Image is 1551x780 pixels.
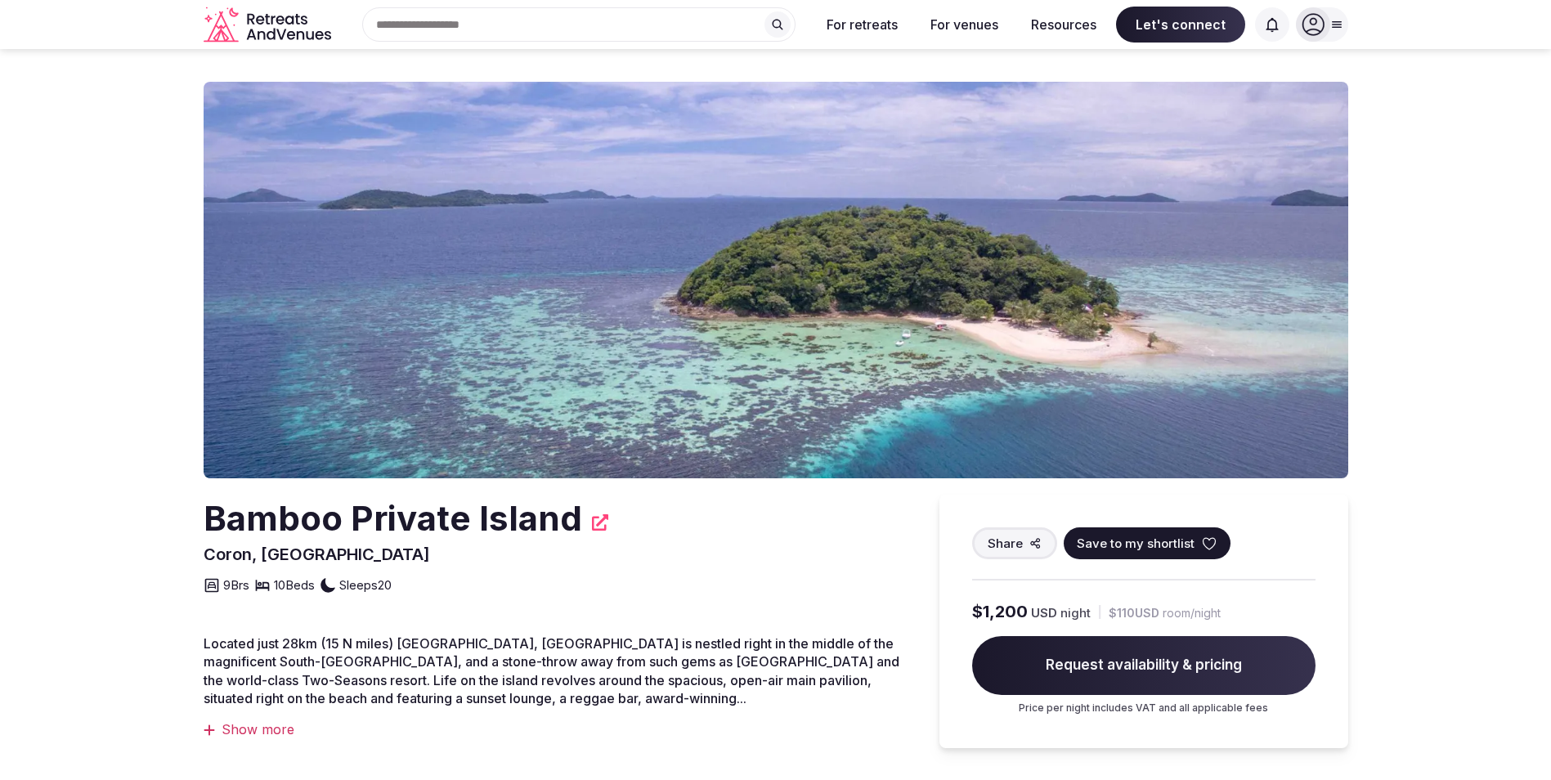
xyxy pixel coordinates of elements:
span: Sleeps 20 [339,576,392,594]
div: Show more [204,720,907,738]
span: Coron, [GEOGRAPHIC_DATA] [204,545,430,564]
p: Price per night includes VAT and all applicable fees [972,702,1316,715]
a: Visit the homepage [204,7,334,43]
span: $110 USD [1109,605,1159,621]
div: | [1097,603,1102,621]
span: Located just 28km (15 N miles) [GEOGRAPHIC_DATA], [GEOGRAPHIC_DATA] is nestled right in the middl... [204,635,899,706]
h2: Bamboo Private Island [204,495,582,543]
span: Request availability & pricing [972,636,1316,695]
span: USD [1031,604,1057,621]
button: For venues [917,7,1011,43]
span: Share [988,535,1023,552]
span: night [1060,604,1091,621]
button: Save to my shortlist [1064,527,1230,559]
span: 10 Beds [274,576,315,594]
img: Venue cover photo [204,82,1348,478]
span: 9 Brs [223,576,249,594]
span: Save to my shortlist [1077,535,1195,552]
svg: Retreats and Venues company logo [204,7,334,43]
span: room/night [1163,605,1221,621]
button: Resources [1018,7,1109,43]
button: For retreats [814,7,911,43]
span: Let's connect [1116,7,1245,43]
span: $1,200 [972,600,1028,623]
button: Share [972,527,1057,559]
